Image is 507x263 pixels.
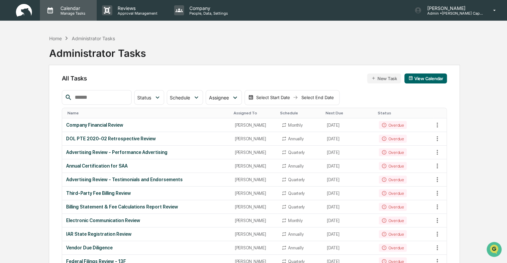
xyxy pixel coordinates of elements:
span: Attestations [55,84,82,90]
div: Monthly [288,123,302,128]
div: [PERSON_NAME] [235,177,273,182]
img: calendar [248,95,253,100]
td: [DATE] [323,173,375,187]
p: How can we help? [7,14,121,25]
div: Overdue [379,176,406,184]
div: Administrator Tasks [49,42,146,59]
p: [PERSON_NAME] [422,5,483,11]
div: Administrator Tasks [72,36,115,41]
div: Toggle SortBy [326,111,372,115]
div: Annually [288,245,303,250]
td: [DATE] [323,200,375,214]
span: Schedule [170,95,190,100]
div: Overdue [379,189,406,197]
td: [DATE] [323,187,375,200]
div: Toggle SortBy [433,111,447,115]
div: [PERSON_NAME] [235,164,273,169]
span: Status [137,95,151,100]
div: Toggle SortBy [234,111,275,115]
div: Overdue [379,203,406,211]
div: Overdue [379,135,406,143]
div: Toggle SortBy [377,111,431,115]
div: [PERSON_NAME] [235,136,273,141]
div: Annually [288,136,303,141]
a: 🗄️Attestations [46,81,85,93]
div: Third-Party Fee Billing Review [66,191,227,196]
div: Overdue [379,162,406,170]
div: Monthly [288,218,302,223]
div: DOL PTE 2020-02 Retrospective Review [66,136,227,141]
p: Calendar [55,5,89,11]
img: arrow right [293,95,298,100]
td: [DATE] [323,241,375,255]
p: Approval Management [112,11,161,16]
div: 🔎 [7,97,12,102]
div: [PERSON_NAME] [235,150,273,155]
div: Advertising Review - Performance Advertising [66,150,227,155]
span: Preclearance [13,84,43,90]
img: 1746055101610-c473b297-6a78-478c-a979-82029cc54cd1 [7,51,19,63]
div: We're available if you need us! [23,58,84,63]
div: Select End Date [299,95,336,100]
div: Quarterly [288,177,305,182]
div: Overdue [379,244,406,252]
div: 🖐️ [7,84,12,90]
div: Annually [288,232,303,237]
div: [PERSON_NAME] [235,218,273,223]
p: People, Data, Settings [184,11,231,16]
a: Powered byPylon [47,112,80,118]
a: 🔎Data Lookup [4,94,45,106]
td: [DATE] [323,227,375,241]
span: Pylon [66,113,80,118]
div: [PERSON_NAME] [235,204,273,209]
div: Quarterly [288,204,305,209]
p: Reviews [112,5,161,11]
div: Toggle SortBy [67,111,228,115]
div: Annually [288,164,303,169]
button: View Calendar [404,73,447,83]
div: Quarterly [288,191,305,196]
div: Annual Certification for SAA [66,163,227,169]
div: Overdue [379,148,406,156]
div: Home [49,36,61,41]
p: Manage Tasks [55,11,89,16]
td: [DATE] [323,214,375,227]
div: Electronic Communication Review [66,218,227,223]
div: [PERSON_NAME] [235,232,273,237]
div: Overdue [379,121,406,129]
div: [PERSON_NAME] [235,123,273,128]
img: calendar [408,76,413,80]
div: [PERSON_NAME] [235,245,273,250]
span: Assignee [209,95,229,100]
div: Toggle SortBy [280,111,320,115]
div: Company Financial Review [66,122,227,128]
span: All Tasks [62,75,87,82]
div: Billing Statement & Fee Calculations Report Review [66,204,227,209]
span: Data Lookup [13,96,42,103]
div: Overdue [379,230,406,238]
div: [PERSON_NAME] [235,191,273,196]
div: Quarterly [288,150,305,155]
a: 🖐️Preclearance [4,81,46,93]
p: Admin • [PERSON_NAME] Capital [422,11,483,16]
img: logo [16,4,32,17]
div: IAR State Registration Review [66,231,227,237]
button: Start new chat [113,53,121,61]
div: Overdue [379,216,406,224]
div: Advertising Review - Testimonials and Endorsements [66,177,227,182]
button: New Task [367,73,401,83]
td: [DATE] [323,132,375,146]
td: [DATE] [323,146,375,159]
p: Company [184,5,231,11]
td: [DATE] [323,159,375,173]
div: Start new chat [23,51,109,58]
div: Vendor Due Diligence [66,245,227,250]
td: [DATE] [323,118,375,132]
div: Select Start Date [255,95,291,100]
div: 🗄️ [48,84,53,90]
iframe: Open customer support [486,241,504,259]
